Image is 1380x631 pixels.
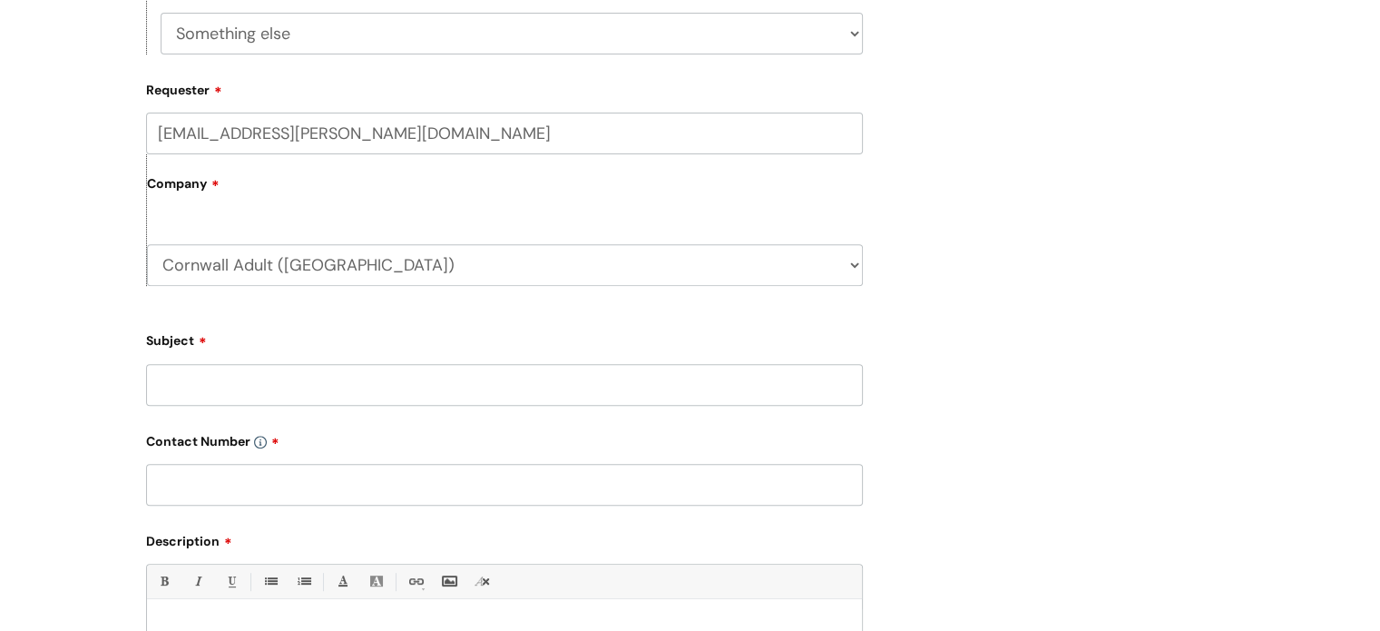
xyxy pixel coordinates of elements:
[471,570,494,593] a: Remove formatting (Ctrl-\)
[152,570,175,593] a: Bold (Ctrl-B)
[146,327,863,349] label: Subject
[146,76,863,98] label: Requester
[331,570,354,593] a: Font Color
[404,570,426,593] a: Link
[146,428,863,449] label: Contact Number
[365,570,387,593] a: Back Color
[146,527,863,549] label: Description
[220,570,242,593] a: Underline(Ctrl-U)
[259,570,281,593] a: • Unordered List (Ctrl-Shift-7)
[437,570,460,593] a: Insert Image...
[292,570,315,593] a: 1. Ordered List (Ctrl-Shift-8)
[146,113,863,154] input: Email
[254,436,267,449] img: info-icon.svg
[147,170,863,211] label: Company
[186,570,209,593] a: Italic (Ctrl-I)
